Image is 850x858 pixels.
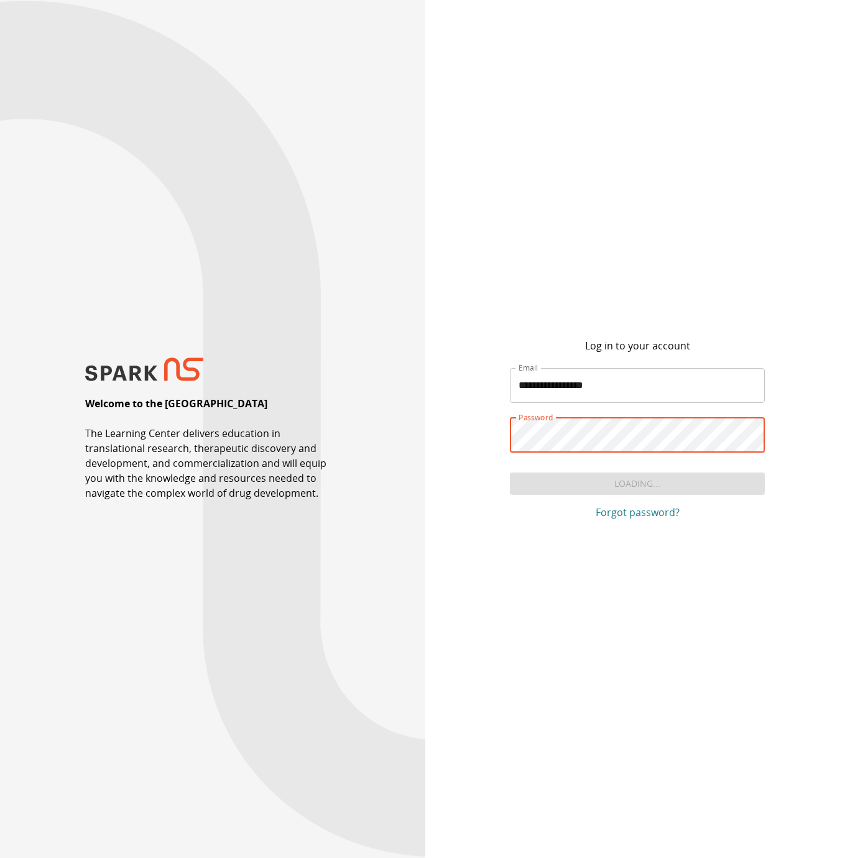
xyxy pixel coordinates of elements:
img: SPARK NS [85,357,203,382]
p: Welcome to the [GEOGRAPHIC_DATA] [85,396,267,411]
label: Password [519,412,553,423]
a: Forgot password? [510,505,765,520]
p: Log in to your account [585,338,690,353]
p: The Learning Center delivers education in translational research, therapeutic discovery and devel... [85,426,340,500]
label: Email [519,362,538,373]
